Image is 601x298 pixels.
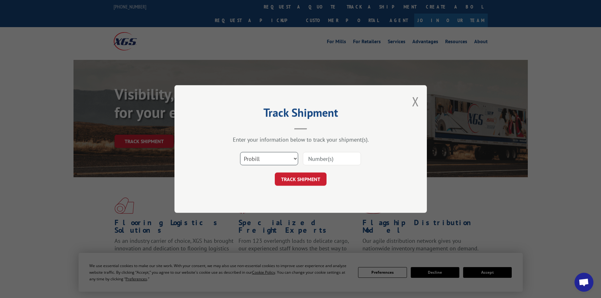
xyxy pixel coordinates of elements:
h2: Track Shipment [206,108,395,120]
button: TRACK SHIPMENT [275,172,327,186]
div: Enter your information below to track your shipment(s). [206,136,395,143]
button: Close modal [412,93,419,110]
input: Number(s) [303,152,361,165]
div: Open chat [574,273,593,292]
